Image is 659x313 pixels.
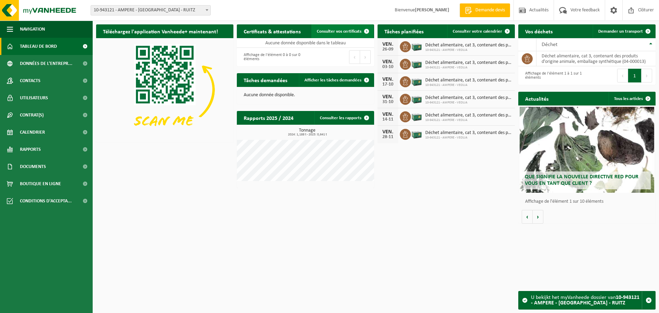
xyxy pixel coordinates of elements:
[598,29,643,34] span: Demander un transport
[91,5,211,15] span: 10-943121 - AMPERE - VEOLIA - RUITZ
[425,78,511,83] span: Déchet alimentaire, cat 3, contenant des produits d'origine animale, emballage s...
[381,135,395,139] div: 28-11
[525,199,652,204] p: Affichage de l'élément 1 sur 10 éléments
[96,24,225,38] h2: Téléchargez l'application Vanheede+ maintenant!
[411,128,423,139] img: PB-LB-0680-HPE-GN-01
[314,111,373,125] a: Consulter les rapports
[381,129,395,135] div: VEN.
[20,175,61,192] span: Boutique en ligne
[522,68,583,83] div: Affichage de l'élément 1 à 1 sur 1 éléments
[20,158,46,175] span: Documents
[381,65,395,69] div: 03-10
[237,38,374,48] td: Aucune donnée disponible dans le tableau
[522,210,533,224] button: Vorige
[20,38,57,55] span: Tableau de bord
[381,117,395,122] div: 14-11
[20,141,41,158] span: Rapports
[641,69,652,82] button: Next
[349,50,360,64] button: Previous
[240,128,374,136] h3: Tonnage
[381,112,395,117] div: VEN.
[299,73,373,87] a: Afficher les tâches demandées
[96,38,233,141] img: Download de VHEPlus App
[425,66,511,70] span: 10-943121 - AMPERE - VEOLIA
[425,83,511,87] span: 10-943121 - AMPERE - VEOLIA
[378,24,430,38] h2: Tâches planifiées
[20,21,45,38] span: Navigation
[240,49,302,65] div: Affichage de l'élément 0 à 0 sur 0 éléments
[425,43,511,48] span: Déchet alimentaire, cat 3, contenant des produits d'origine animale, emballage s...
[425,113,511,118] span: Déchet alimentaire, cat 3, contenant des produits d'origine animale, emballage s...
[531,295,639,306] strong: 10-943121 - AMPERE - [GEOGRAPHIC_DATA] - RUITZ
[425,118,511,122] span: 10-943121 - AMPERE - VEOLIA
[411,75,423,87] img: PB-LB-0680-HPE-GN-01
[381,100,395,104] div: 31-10
[240,133,374,136] span: 2024: 1,188 t - 2025: 0,641 t
[381,47,395,52] div: 26-09
[447,24,514,38] a: Consulter votre calendrier
[360,50,371,64] button: Next
[518,24,559,38] h2: Vos déchets
[20,89,48,107] span: Utilisateurs
[411,40,423,52] img: PB-LB-0680-HPE-GN-01
[304,78,361,82] span: Afficher les tâches demandées
[411,93,423,104] img: PB-LB-0680-HPE-GN-01
[381,59,395,65] div: VEN.
[474,7,507,14] span: Demande devis
[20,192,72,210] span: Conditions d'accepta...
[20,107,44,124] span: Contrat(s)
[20,124,45,141] span: Calendrier
[628,69,641,82] button: 1
[381,82,395,87] div: 17-10
[20,55,72,72] span: Données de l'entrepr...
[311,24,373,38] a: Consulter vos certificats
[411,110,423,122] img: PB-LB-0680-HPE-GN-01
[237,111,300,124] h2: Rapports 2025 / 2024
[317,29,361,34] span: Consulter vos certificats
[525,174,638,186] span: Que signifie la nouvelle directive RED pour vous en tant que client ?
[425,101,511,105] span: 10-943121 - AMPERE - VEOLIA
[453,29,502,34] span: Consulter votre calendrier
[425,136,511,140] span: 10-943121 - AMPERE - VEOLIA
[381,42,395,47] div: VEN.
[617,69,628,82] button: Previous
[531,291,642,309] div: U bekijkt het myVanheede dossier van
[542,42,557,47] span: Déchet
[609,92,655,105] a: Tous les articles
[237,73,294,87] h2: Tâches demandées
[425,95,511,101] span: Déchet alimentaire, cat 3, contenant des produits d'origine animale, emballage s...
[425,60,511,66] span: Déchet alimentaire, cat 3, contenant des produits d'origine animale, emballage s...
[20,72,41,89] span: Contacts
[533,210,543,224] button: Volgende
[536,51,656,66] td: déchet alimentaire, cat 3, contenant des produits d'origine animale, emballage synthétique (04-00...
[381,77,395,82] div: VEN.
[425,48,511,52] span: 10-943121 - AMPERE - VEOLIA
[425,130,511,136] span: Déchet alimentaire, cat 3, contenant des produits d'origine animale, emballage s...
[411,58,423,69] img: PB-LB-0680-HPE-GN-01
[415,8,449,13] strong: [PERSON_NAME]
[244,93,367,98] p: Aucune donnée disponible.
[520,107,654,193] a: Que signifie la nouvelle directive RED pour vous en tant que client ?
[91,5,210,15] span: 10-943121 - AMPERE - VEOLIA - RUITZ
[460,3,510,17] a: Demande devis
[518,92,555,105] h2: Actualités
[381,94,395,100] div: VEN.
[237,24,308,38] h2: Certificats & attestations
[593,24,655,38] a: Demander un transport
